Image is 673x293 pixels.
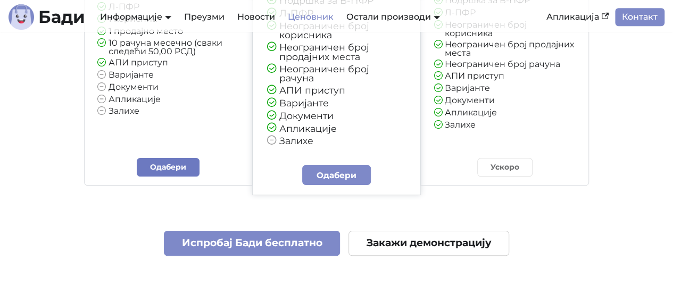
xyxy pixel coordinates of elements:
li: АПИ приступ [434,72,576,81]
a: Остали производи [346,12,440,22]
li: Неограничен број продајних места [434,40,576,57]
li: Документи [267,111,406,121]
li: 10 рачуна месечно (сваки следећи 50,00 РСД) [97,39,239,56]
a: Испробај Бади бесплатно [164,231,340,256]
a: Преузми [178,8,231,26]
li: Документи [97,83,239,93]
img: Лого [9,4,34,30]
li: Неограничен број рачуна [267,64,406,83]
li: Залихе [97,107,239,116]
a: Закажи демонстрацију [348,231,509,256]
li: Апликације [267,124,406,134]
li: Залихе [267,136,406,146]
li: Апликације [97,95,239,105]
li: АПИ приступ [97,58,239,68]
li: Залихе [434,121,576,130]
a: Одабери [302,165,371,185]
li: Варијанте [97,71,239,80]
li: Варијанте [267,98,406,108]
a: Контакт [615,8,664,26]
li: Документи [434,96,576,106]
a: Ценовник [281,8,340,26]
a: Информације [100,12,171,22]
li: Неограничен број рачуна [434,60,576,70]
a: Одабери [137,158,200,177]
li: Варијанте [434,84,576,94]
b: Бади [38,9,85,26]
a: Новости [231,8,281,26]
a: Апликација [540,8,615,26]
a: ЛогоБади [9,4,85,30]
li: Неограничен број продајних места [267,43,406,61]
li: Апликације [434,108,576,118]
li: АПИ приступ [267,86,406,96]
